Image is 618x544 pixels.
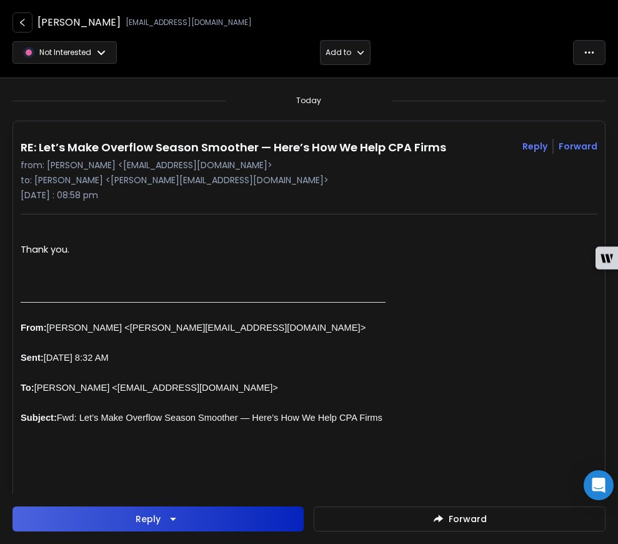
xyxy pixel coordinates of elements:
button: Reply [522,140,547,153]
p: Not Interested [39,48,91,58]
p: Today [296,96,321,106]
div: Forward [559,140,597,153]
div: Open Intercom Messenger [584,470,614,500]
span: [PERSON_NAME] <[PERSON_NAME][EMAIL_ADDRESS][DOMAIN_NAME]> [DATE] 8:32 AM [PERSON_NAME] <[EMAIL_AD... [21,323,382,423]
b: To: [21,383,34,393]
p: [DATE] : 08:58 pm [21,189,597,201]
button: Not Interested [12,40,117,65]
button: Reply [12,506,304,531]
button: Forward [314,506,606,531]
span: From: [21,323,47,333]
b: Subject: [21,413,57,423]
p: from: [PERSON_NAME] <[EMAIL_ADDRESS][DOMAIN_NAME]> [21,159,597,171]
h1: RE: Let’s Make Overflow Season Smoother — Here’s How We Help CPA Firms [21,139,446,156]
p: to: [PERSON_NAME] <[PERSON_NAME][EMAIL_ADDRESS][DOMAIN_NAME]> [21,174,597,186]
span: Thank you. [21,243,69,256]
div: Reply [136,513,161,525]
b: Sent: [21,353,44,363]
p: Add to [326,48,351,58]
